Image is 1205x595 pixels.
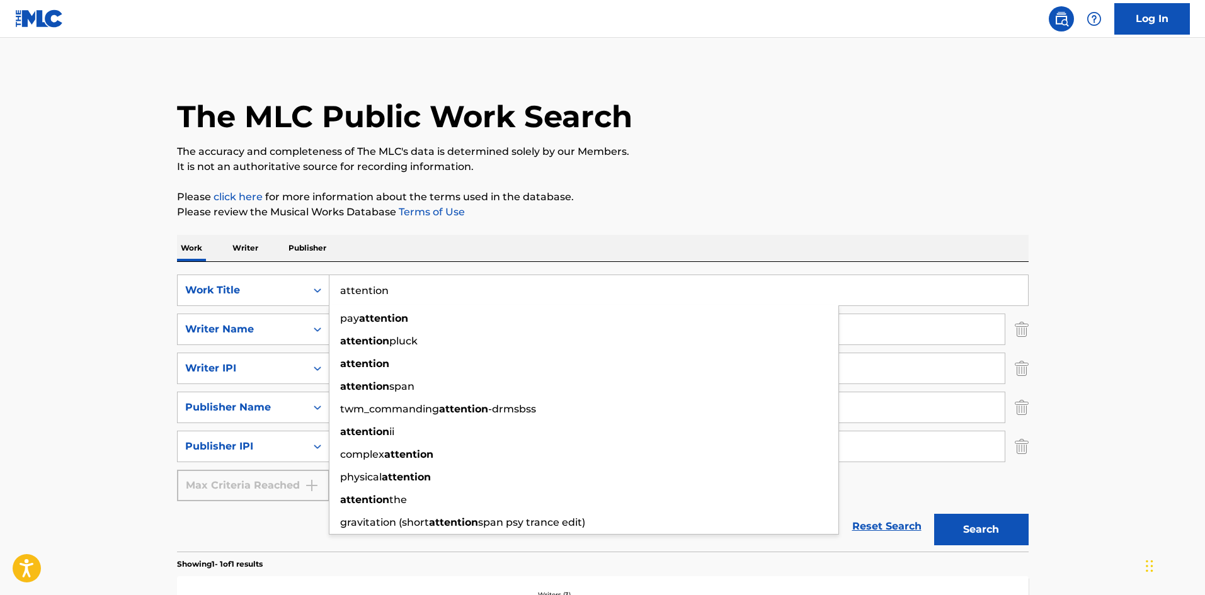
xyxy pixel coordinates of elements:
[1015,392,1029,423] img: Delete Criterion
[177,159,1029,174] p: It is not an authoritative source for recording information.
[1054,11,1069,26] img: search
[185,361,299,376] div: Writer IPI
[185,283,299,298] div: Work Title
[340,403,439,415] span: twm_commanding
[429,516,478,528] strong: attention
[177,98,632,135] h1: The MLC Public Work Search
[177,235,206,261] p: Work
[1015,353,1029,384] img: Delete Criterion
[185,322,299,337] div: Writer Name
[396,206,465,218] a: Terms of Use
[1087,11,1102,26] img: help
[185,400,299,415] div: Publisher Name
[177,558,263,570] p: Showing 1 - 1 of 1 results
[359,312,408,324] strong: attention
[340,335,389,347] strong: attention
[340,312,359,324] span: pay
[340,358,389,370] strong: attention
[934,514,1029,545] button: Search
[846,513,928,540] a: Reset Search
[382,471,431,483] strong: attention
[1015,431,1029,462] img: Delete Criterion
[389,426,394,438] span: ii
[1049,6,1074,31] a: Public Search
[15,9,64,28] img: MLC Logo
[340,516,429,528] span: gravitation (short
[1015,314,1029,345] img: Delete Criterion
[439,403,488,415] strong: attention
[340,494,389,506] strong: attention
[285,235,330,261] p: Publisher
[384,448,433,460] strong: attention
[340,380,389,392] strong: attention
[1114,3,1190,35] a: Log In
[340,426,389,438] strong: attention
[185,439,299,454] div: Publisher IPI
[1142,535,1205,595] iframe: Chat Widget
[389,335,418,347] span: pluck
[488,403,536,415] span: -drmsbss
[1082,6,1107,31] div: Help
[389,494,407,506] span: the
[340,471,382,483] span: physical
[1146,547,1153,585] div: Drag
[478,516,585,528] span: span psy trance edit)
[389,380,414,392] span: span
[177,275,1029,552] form: Search Form
[177,190,1029,205] p: Please for more information about the terms used in the database.
[340,448,384,460] span: complex
[177,144,1029,159] p: The accuracy and completeness of The MLC's data is determined solely by our Members.
[229,235,262,261] p: Writer
[177,205,1029,220] p: Please review the Musical Works Database
[214,191,263,203] a: click here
